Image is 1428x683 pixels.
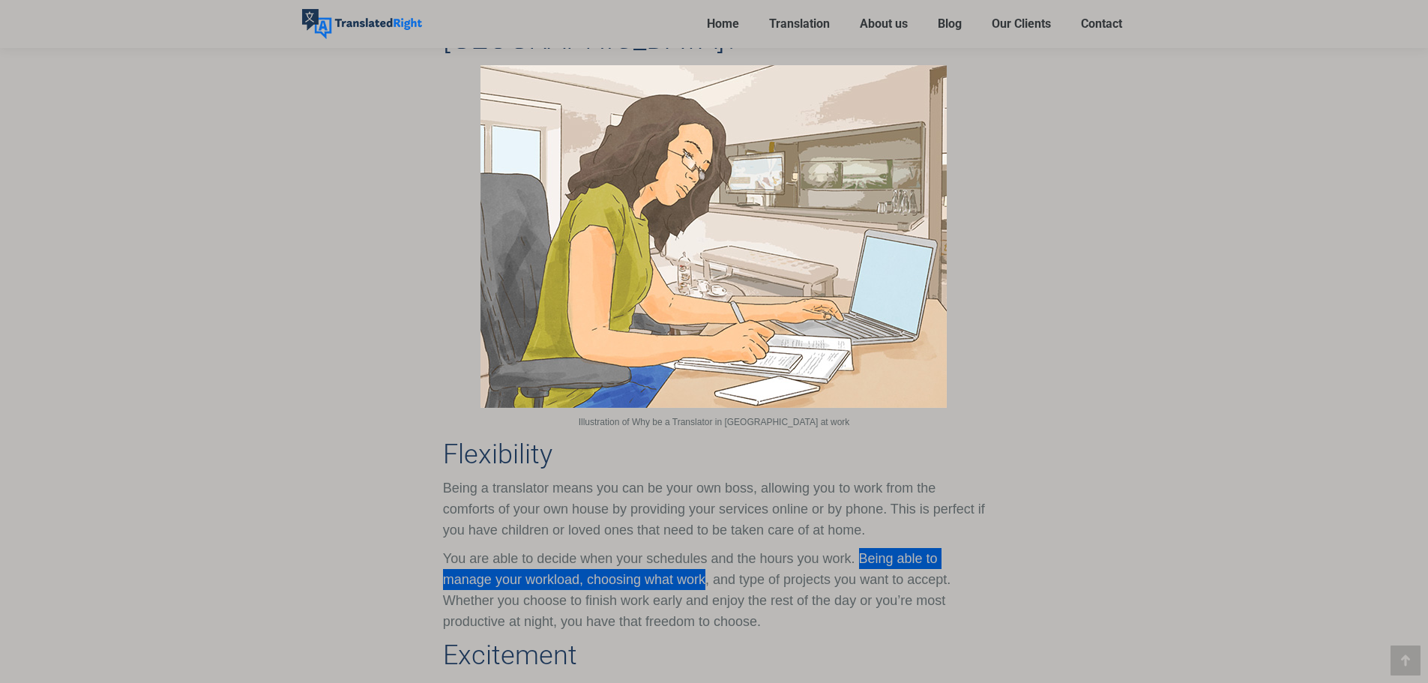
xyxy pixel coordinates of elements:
[1076,13,1127,34] a: Contact
[443,548,985,632] p: You are able to decide when your schedules and the hours you work. Being able to manage your work...
[480,65,947,408] img: Illustration of Why be a Translator in Singapore at work
[987,13,1055,34] a: Our Clients
[443,439,985,470] h3: Flexibility
[443,640,985,671] h3: Excitement
[443,478,985,541] p: Being a translator means you can be your own boss, allowing you to work from the comforts of your...
[769,16,830,31] span: Translation
[707,16,739,31] span: Home
[860,16,908,31] span: About us
[933,13,966,34] a: Blog
[765,13,834,34] a: Translation
[477,414,951,431] p: Illustration of Why be a Translator in [GEOGRAPHIC_DATA] at work
[702,13,744,34] a: Home
[302,9,422,39] img: Translated Right
[1081,16,1122,31] span: Contact
[938,16,962,31] span: Blog
[855,13,912,34] a: About us
[992,16,1051,31] span: Our Clients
